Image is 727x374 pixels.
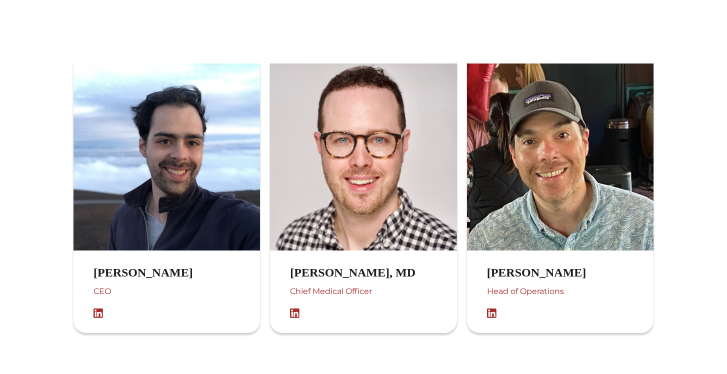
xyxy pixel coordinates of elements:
h3: [PERSON_NAME] [93,265,213,280]
div: Chief Medical Officer [290,284,435,308]
div: CEO [93,284,213,308]
h3: [PERSON_NAME], MD [290,265,435,280]
div: Head of Operations [487,284,606,308]
h3: [PERSON_NAME] [487,265,606,280]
